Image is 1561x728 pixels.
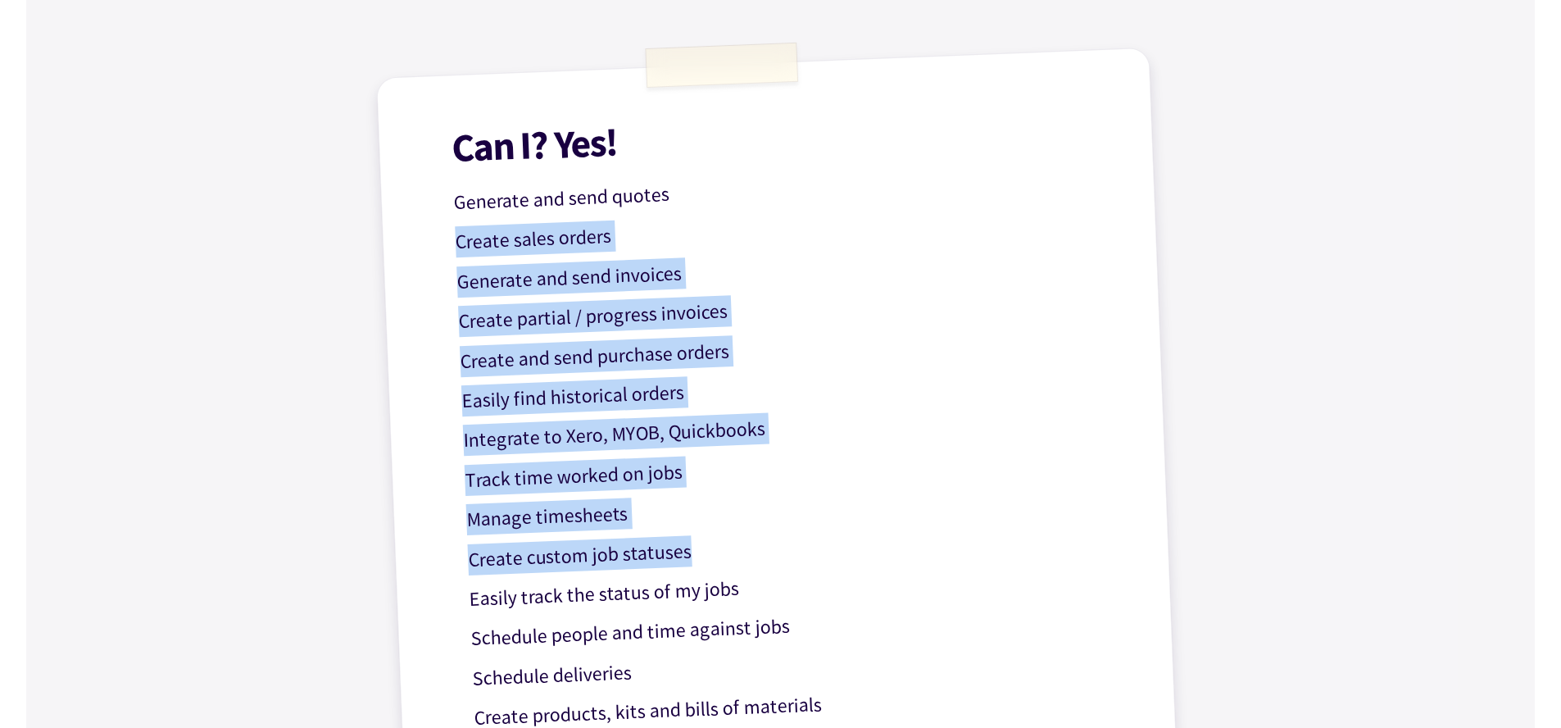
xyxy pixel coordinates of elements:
p: Manage timesheets [465,479,1120,536]
p: Generate and send quotes [453,162,1108,219]
iframe: Chat Widget [1280,551,1561,728]
p: Schedule people and time against jobs [470,598,1125,655]
p: Create sales orders [455,201,1109,258]
p: Create and send purchase orders [459,320,1114,377]
p: Integrate to Xero, MYOB, Quickbooks [462,399,1117,457]
p: Create partial / progress invoices [458,280,1113,338]
p: Schedule deliveries [472,637,1127,694]
div: Widget de chat [1280,551,1561,728]
p: Easily find historical orders [461,360,1115,417]
p: Generate and send invoices [456,241,1111,298]
p: Track time worked on jobs [464,439,1119,496]
p: Create custom job statuses [467,518,1122,576]
h1: Can I? Yes! [451,102,1105,167]
p: Easily track the status of my jobs [469,558,1123,616]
